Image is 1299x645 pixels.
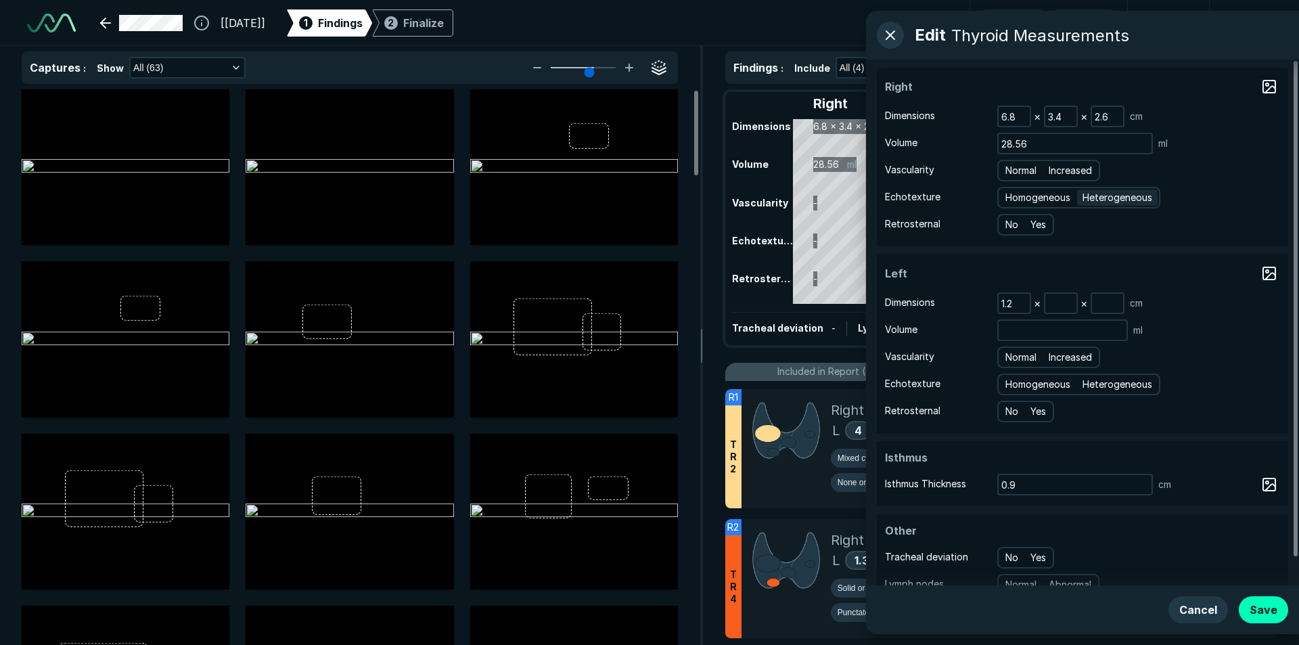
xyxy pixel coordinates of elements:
span: Volume [885,322,917,337]
div: × [1031,294,1044,313]
span: Tracheal deviation [732,322,823,334]
img: UPrujtPcAAAAASUVORK5CYII= [752,400,820,460]
span: Increased [1049,163,1092,178]
span: ml [1133,323,1143,338]
span: Dimensions [885,108,935,123]
button: avatar-name [1221,9,1277,37]
span: None or large comet tail artifacts [838,476,955,489]
span: cm [1158,477,1171,492]
a: See-Mode Logo [22,8,81,38]
div: Finalize [403,15,444,31]
span: No [1005,217,1018,232]
span: Increased [1049,350,1092,365]
span: Echotexture [885,190,940,204]
span: No [1005,550,1018,565]
span: Homogeneous [1005,190,1070,205]
span: Echotexture [885,376,940,391]
span: Punctate echogenic foci [838,606,924,619]
span: Mixed cystic and solid [838,452,917,464]
span: Vascularity [885,162,934,177]
div: 1Findings [287,9,372,37]
span: Right [885,79,986,95]
span: Include [794,61,830,75]
span: Right Lower [831,530,907,550]
span: Abnormal [1049,577,1091,592]
button: Cancel [1168,596,1228,623]
span: Normal [1005,577,1036,592]
span: Edit [915,23,946,47]
span: Vascularity [885,349,934,364]
span: Left [885,265,986,282]
span: Show [97,61,124,75]
span: Lymph nodes [858,322,922,334]
span: Findings [318,15,363,31]
div: × [1031,107,1044,126]
span: ml [1158,136,1168,151]
span: Solid or almost completely solid [838,582,951,594]
button: Save [1239,596,1288,623]
span: 1 [304,16,308,30]
span: All (4) [840,60,865,75]
span: Yes [1030,217,1046,232]
li: R2TR4Right LowerL1.3•W1.6•H1.5cm [725,519,1277,638]
button: Redo [1053,9,1115,37]
span: Normal [1005,163,1036,178]
span: Captures [30,61,81,74]
span: 2 [388,16,394,30]
div: 2Finalize [372,9,453,37]
span: Retrosternal [885,217,940,231]
span: Isthmus [885,449,986,466]
span: Retrosternal [885,403,940,418]
span: T R 2 [730,439,737,475]
span: 4 [854,424,862,437]
span: cm [1130,296,1143,311]
span: Right Mid [831,400,892,420]
span: Normal [1005,350,1036,365]
span: Dimensions [885,295,935,310]
span: Lymph nodes [885,577,944,592]
span: Isthmus Thickness [885,476,966,491]
div: × [1078,107,1091,126]
span: cm [1130,109,1143,124]
span: 1.3 [854,554,869,567]
span: [[DATE]] [221,15,265,31]
span: All (63) [133,60,163,75]
span: Findings [733,61,778,74]
button: Undo [981,9,1045,37]
img: FiAqvAAAAAZJREFUAwDD56o+676lawAAAABJRU5ErkJggg== [752,530,820,590]
span: Included in Report (4) [777,364,875,379]
span: No [1005,404,1018,419]
span: L [832,550,840,571]
span: Heterogeneous [1082,377,1152,392]
span: Homogeneous [1005,377,1070,392]
span: : [83,62,86,74]
span: T R 4 [730,569,737,605]
span: Yes [1030,550,1046,565]
span: : [781,62,783,74]
span: L [832,420,840,441]
span: Tracheal deviation [885,550,968,564]
span: Yes [1030,404,1046,419]
div: Thyroid Measurements [951,26,1129,45]
span: Other [885,522,986,539]
img: See-Mode Logo [27,14,76,32]
span: Volume [885,135,917,150]
span: R1 [729,390,738,405]
div: × [1078,294,1091,313]
span: Heterogeneous [1082,190,1152,205]
span: - [831,322,836,334]
span: R2 [727,520,739,535]
li: R1TR2Right MidL4•W3.3•H2.3cm [725,389,1277,508]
